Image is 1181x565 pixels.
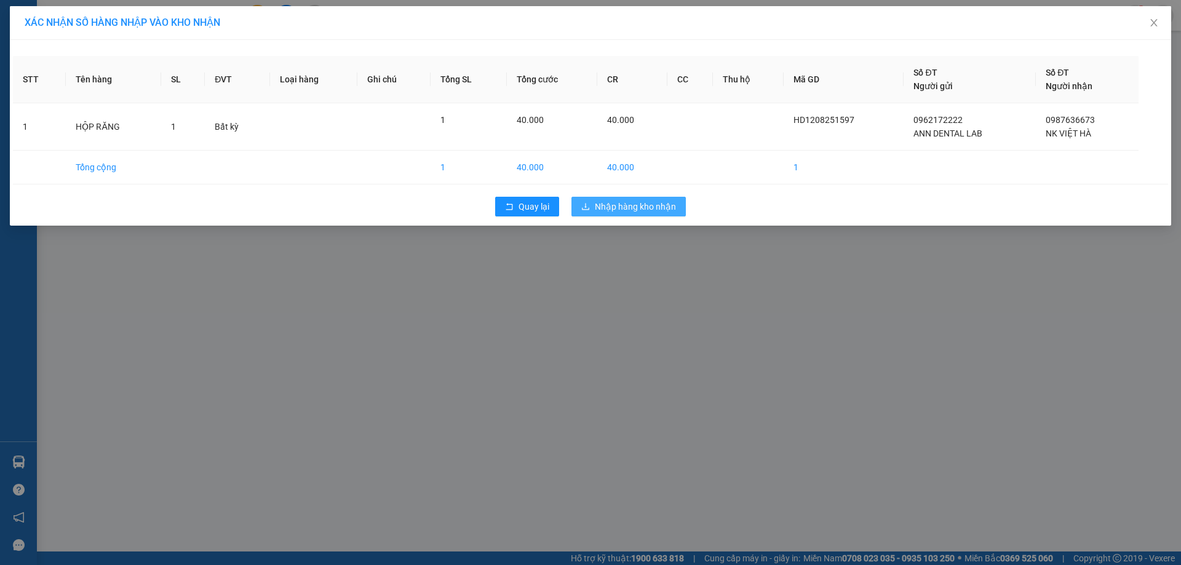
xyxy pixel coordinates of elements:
th: Mã GD [784,56,904,103]
th: Loại hàng [270,56,357,103]
span: rollback [505,202,514,212]
span: download [581,202,590,212]
span: Người gửi [913,81,953,91]
span: Số ĐT [1046,68,1069,77]
span: Người nhận [1046,81,1092,91]
span: HD1208251597 [793,115,854,125]
span: XÁC NHẬN SỐ HÀNG NHẬP VÀO KHO NHẬN [25,17,220,28]
button: rollbackQuay lại [495,197,559,216]
button: downloadNhập hàng kho nhận [571,197,686,216]
th: Tổng SL [431,56,507,103]
th: Ghi chú [357,56,431,103]
td: HỘP RĂNG [66,103,161,151]
span: Nhập hàng kho nhận [595,200,676,213]
li: 271 - [PERSON_NAME] - [GEOGRAPHIC_DATA] - [GEOGRAPHIC_DATA] [115,30,514,45]
td: 1 [431,151,507,184]
th: CC [667,56,714,103]
button: Close [1137,6,1171,41]
td: 1 [13,103,66,151]
span: NK VIỆT HÀ [1046,128,1091,138]
th: Thu hộ [713,56,784,103]
span: Quay lại [519,200,549,213]
td: 40.000 [507,151,598,184]
th: Tên hàng [66,56,161,103]
span: ANN DENTAL LAB [913,128,982,138]
th: Tổng cước [507,56,598,103]
td: Bất kỳ [205,103,270,151]
span: close [1149,18,1159,28]
span: 40.000 [607,115,634,125]
span: 1 [440,115,445,125]
span: Số ĐT [913,68,937,77]
th: ĐVT [205,56,270,103]
td: Tổng cộng [66,151,161,184]
td: 1 [784,151,904,184]
th: STT [13,56,66,103]
img: logo.jpg [15,15,108,77]
span: 1 [171,122,176,132]
th: SL [161,56,205,103]
th: CR [597,56,667,103]
span: 40.000 [517,115,544,125]
span: 0962172222 [913,115,963,125]
span: 0987636673 [1046,115,1095,125]
b: GỬI : VP [GEOGRAPHIC_DATA] [15,84,183,125]
td: 40.000 [597,151,667,184]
